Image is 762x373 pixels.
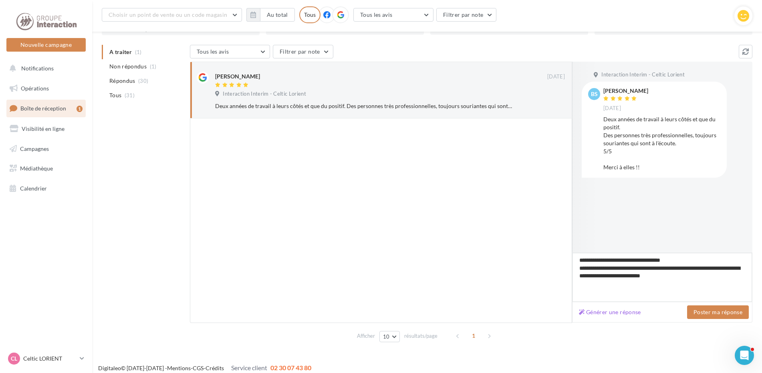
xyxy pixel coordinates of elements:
span: 10 [383,333,390,340]
button: Au total [246,8,295,22]
span: [DATE] [603,105,621,112]
div: Tous [299,6,321,23]
span: Service client [231,364,267,371]
button: Nouvelle campagne [6,38,86,52]
button: Tous les avis [353,8,433,22]
button: Filtrer par note [436,8,497,22]
iframe: Intercom live chat [735,346,754,365]
a: Campagnes [5,140,87,157]
a: Digitaleo [98,365,121,371]
a: Médiathèque [5,160,87,177]
span: Tous les avis [360,11,393,18]
span: Tous les avis [197,48,229,55]
a: CL Celtic LORIENT [6,351,86,366]
span: Boîte de réception [20,105,66,112]
span: (31) [125,92,135,98]
a: Calendrier [5,180,87,197]
span: Interaction Interim - Celtic Lorient [223,90,306,98]
span: CL [11,355,17,363]
span: BS [591,90,598,98]
span: [DATE] [547,73,565,80]
span: Notifications [21,65,54,72]
button: 10 [379,331,400,342]
span: Calendrier [20,185,47,192]
span: © [DATE]-[DATE] - - - [98,365,311,371]
a: Mentions [167,365,191,371]
a: Visibilité en ligne [5,120,87,137]
span: (30) [138,78,148,84]
button: Choisir un point de vente ou un code magasin [102,8,242,22]
div: [PERSON_NAME] [603,88,648,94]
div: Deux années de travail à leurs côtés et que du positif. Des personnes très professionnelles, touj... [215,102,513,110]
span: Médiathèque [20,165,53,172]
span: Visibilité en ligne [22,125,65,132]
button: Poster ma réponse [687,305,749,319]
div: Deux années de travail à leurs côtés et que du positif. Des personnes très professionnelles, touj... [603,115,720,171]
a: Opérations [5,80,87,97]
span: Tous [109,91,121,99]
span: Non répondus [109,62,147,70]
span: Interaction Interim - Celtic Lorient [601,71,685,78]
span: (1) [150,63,157,70]
button: Filtrer par note [273,45,333,58]
button: Au total [260,8,295,22]
span: Répondus [109,77,135,85]
a: Crédits [206,365,224,371]
div: 1 [77,106,83,112]
span: Afficher [357,332,375,340]
span: 02 30 07 43 80 [270,364,311,371]
a: CGS [193,365,204,371]
span: 1 [467,329,480,342]
span: Choisir un point de vente ou un code magasin [109,11,227,18]
div: [PERSON_NAME] [215,72,260,80]
a: Boîte de réception1 [5,100,87,117]
button: Générer une réponse [576,307,644,317]
button: Tous les avis [190,45,270,58]
span: résultats/page [404,332,437,340]
p: Celtic LORIENT [23,355,77,363]
span: Opérations [21,85,49,92]
span: Campagnes [20,145,49,152]
button: Notifications [5,60,84,77]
